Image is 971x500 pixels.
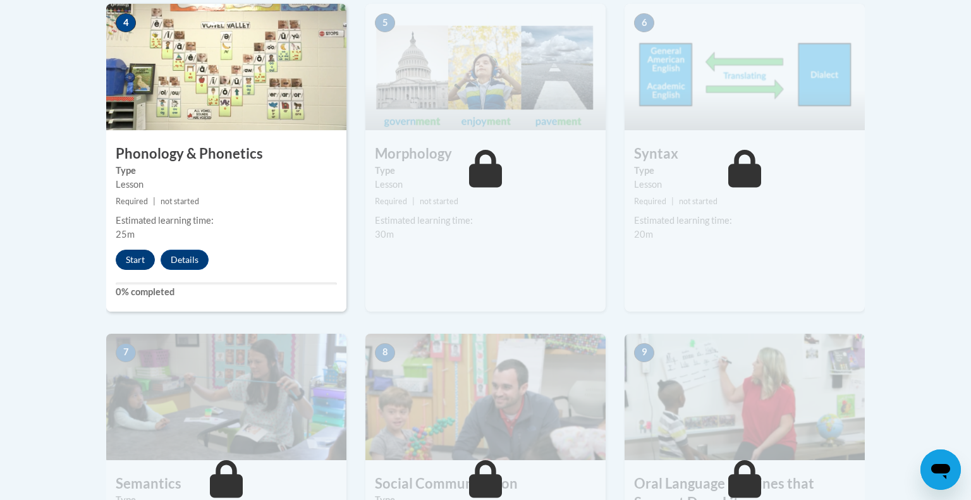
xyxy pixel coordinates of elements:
h3: Syntax [625,144,865,164]
img: Course Image [625,4,865,130]
div: Estimated learning time: [634,214,855,228]
span: | [671,197,674,206]
span: 8 [375,343,395,362]
span: not started [161,197,199,206]
h3: Phonology & Phonetics [106,144,346,164]
span: 4 [116,13,136,32]
h3: Semantics [106,474,346,494]
span: not started [679,197,718,206]
span: 5 [375,13,395,32]
span: 9 [634,343,654,362]
div: Estimated learning time: [375,214,596,228]
button: Details [161,250,209,270]
img: Course Image [365,334,606,460]
span: Required [634,197,666,206]
button: Start [116,250,155,270]
span: Required [116,197,148,206]
span: 30m [375,229,394,240]
span: 20m [634,229,653,240]
label: Type [116,164,337,178]
div: Estimated learning time: [116,214,337,228]
img: Course Image [365,4,606,130]
div: Lesson [375,178,596,192]
span: 6 [634,13,654,32]
img: Course Image [106,334,346,460]
div: Lesson [116,178,337,192]
span: not started [420,197,458,206]
div: Lesson [634,178,855,192]
span: | [153,197,156,206]
img: Course Image [106,4,346,130]
iframe: Button to launch messaging window [920,449,961,490]
label: Type [634,164,855,178]
span: | [412,197,415,206]
h3: Social Communication [365,474,606,494]
img: Course Image [625,334,865,460]
span: 25m [116,229,135,240]
span: 7 [116,343,136,362]
h3: Morphology [365,144,606,164]
label: Type [375,164,596,178]
span: Required [375,197,407,206]
label: 0% completed [116,285,337,299]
